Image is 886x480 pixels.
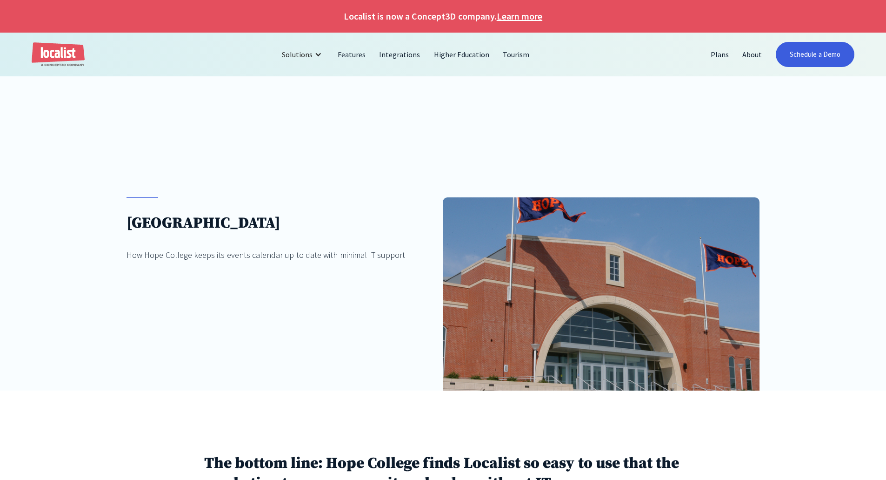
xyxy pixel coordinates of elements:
a: Tourism [496,43,536,66]
div: Solutions [275,43,331,66]
a: About [736,43,769,66]
a: Plans [704,43,736,66]
h1: [GEOGRAPHIC_DATA] [127,214,405,233]
a: Integrations [373,43,427,66]
a: Features [331,43,373,66]
a: Learn more [497,9,542,23]
div: How Hope College keeps its events calendar up to date with minimal IT support [127,249,405,261]
div: Solutions [282,49,313,60]
a: home [32,42,85,67]
a: Higher Education [427,43,497,66]
a: Schedule a Demo [776,42,854,67]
